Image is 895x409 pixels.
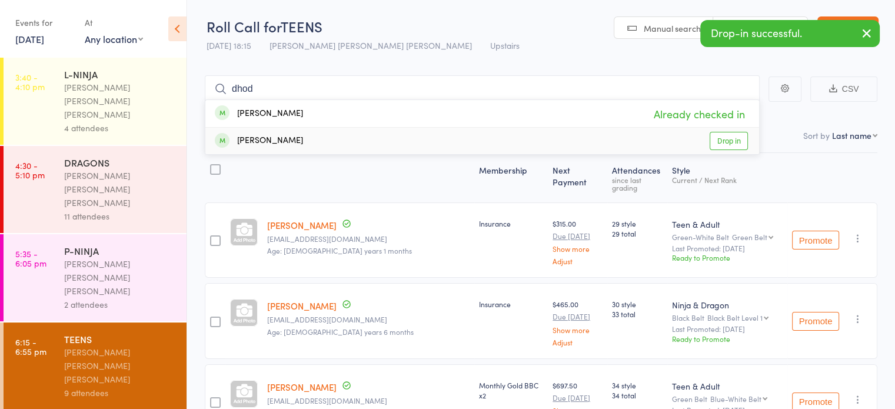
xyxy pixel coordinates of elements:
[644,22,701,34] span: Manual search
[700,20,880,47] div: Drop-in successful.
[553,218,602,265] div: $315.00
[15,161,45,179] time: 4:30 - 5:10 pm
[672,218,783,230] div: Teen & Adult
[672,314,783,321] div: Black Belt
[270,39,472,51] span: [PERSON_NAME] [PERSON_NAME] [PERSON_NAME]
[803,129,830,141] label: Sort by
[479,218,543,228] div: Insurance
[64,156,177,169] div: DRAGONS
[553,245,602,252] a: Show more
[667,158,787,197] div: Style
[612,228,663,238] span: 29 total
[64,257,177,298] div: [PERSON_NAME] [PERSON_NAME] [PERSON_NAME]
[792,312,839,331] button: Promote
[85,13,143,32] div: At
[215,134,303,148] div: [PERSON_NAME]
[64,298,177,311] div: 2 attendees
[672,233,783,241] div: Green-White Belt
[612,218,663,228] span: 29 style
[810,77,877,102] button: CSV
[707,314,763,321] div: Black Belt Level 1
[64,81,177,121] div: [PERSON_NAME] [PERSON_NAME] [PERSON_NAME]
[267,381,337,393] a: [PERSON_NAME]
[267,245,412,255] span: Age: [DEMOGRAPHIC_DATA] years 1 months
[612,299,663,309] span: 30 style
[672,252,783,262] div: Ready to Promote
[64,121,177,135] div: 4 attendees
[672,244,783,252] small: Last Promoted: [DATE]
[672,176,783,184] div: Current / Next Rank
[553,299,602,345] div: $465.00
[612,309,663,319] span: 33 total
[64,244,177,257] div: P-NINJA
[672,380,783,392] div: Teen & Adult
[817,16,879,40] a: Exit roll call
[607,158,667,197] div: Atten­dances
[207,39,251,51] span: [DATE] 18:15
[207,16,281,36] span: Roll Call for
[479,380,543,400] div: Monthly Gold BBC x2
[710,395,761,403] div: Blue-White Belt
[15,72,45,91] time: 3:40 - 4:10 pm
[553,257,602,265] a: Adjust
[64,169,177,210] div: [PERSON_NAME] [PERSON_NAME] [PERSON_NAME]
[548,158,607,197] div: Next Payment
[553,326,602,334] a: Show more
[474,158,548,197] div: Membership
[553,232,602,240] small: Due [DATE]
[4,146,187,233] a: 4:30 -5:10 pmDRAGONS[PERSON_NAME] [PERSON_NAME] [PERSON_NAME]11 attendees
[64,386,177,400] div: 9 attendees
[15,249,46,268] time: 5:35 - 6:05 pm
[553,338,602,346] a: Adjust
[267,235,470,243] small: gooneratnedevani@gmail.com
[792,231,839,250] button: Promote
[15,337,46,356] time: 6:15 - 6:55 pm
[267,300,337,312] a: [PERSON_NAME]
[672,325,783,333] small: Last Promoted: [DATE]
[651,104,748,124] span: Already checked in
[672,299,783,311] div: Ninja & Dragon
[85,32,143,45] div: Any location
[672,334,783,344] div: Ready to Promote
[15,13,73,32] div: Events for
[553,312,602,321] small: Due [DATE]
[15,32,44,45] a: [DATE]
[267,397,470,405] small: himanshudhody@gmail.com
[479,299,543,309] div: Insurance
[612,390,663,400] span: 34 total
[267,327,414,337] span: Age: [DEMOGRAPHIC_DATA] years 6 months
[64,210,177,223] div: 11 attendees
[205,75,760,102] input: Search by name
[4,58,187,145] a: 3:40 -4:10 pmL-NINJA[PERSON_NAME] [PERSON_NAME] [PERSON_NAME]4 attendees
[832,129,871,141] div: Last name
[267,219,337,231] a: [PERSON_NAME]
[215,107,303,121] div: [PERSON_NAME]
[553,394,602,402] small: Due [DATE]
[281,16,322,36] span: TEENS
[672,395,783,403] div: Green Belt
[64,68,177,81] div: L-NINJA
[732,233,767,241] div: Green Belt
[4,234,187,321] a: 5:35 -6:05 pmP-NINJA[PERSON_NAME] [PERSON_NAME] [PERSON_NAME]2 attendees
[612,380,663,390] span: 34 style
[64,332,177,345] div: TEENS
[710,132,748,150] a: Drop in
[267,315,470,324] small: kimi_ng191982@hotmail.com
[64,345,177,386] div: [PERSON_NAME] [PERSON_NAME] [PERSON_NAME]
[490,39,520,51] span: Upstairs
[612,176,663,191] div: since last grading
